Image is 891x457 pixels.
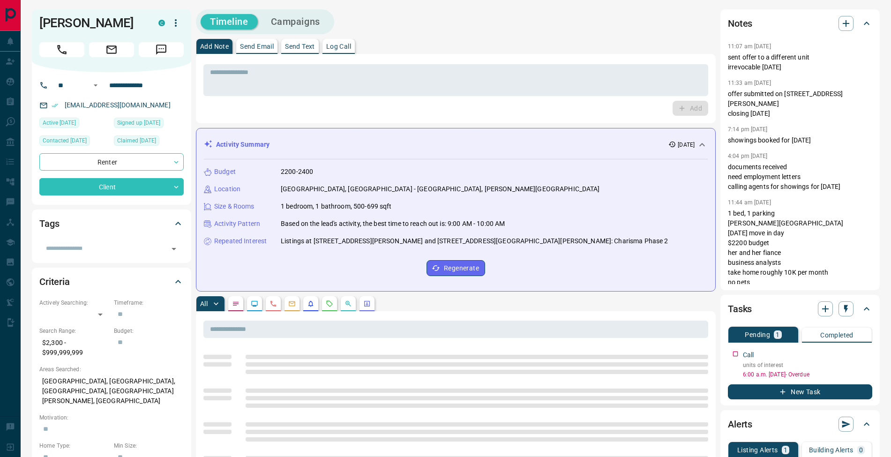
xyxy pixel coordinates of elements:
div: Activity Summary[DATE] [204,136,708,153]
p: 11:07 am [DATE] [728,43,771,50]
span: Claimed [DATE] [117,136,156,145]
div: Client [39,178,184,195]
div: Wed Aug 10 2022 [114,135,184,149]
p: Log Call [326,43,351,50]
div: Thu Jul 17 2025 [39,135,109,149]
p: 11:33 am [DATE] [728,80,771,86]
h2: Alerts [728,417,752,432]
span: Email [89,42,134,57]
p: 0 [859,447,863,453]
div: condos.ca [158,20,165,26]
p: 1 bedroom, 1 bathroom, 500-699 sqft [281,202,392,211]
p: 2200-2400 [281,167,313,177]
p: 7:14 pm [DATE] [728,126,768,133]
p: 6:00 a.m. [DATE] - Overdue [743,370,872,379]
p: Repeated Interest [214,236,267,246]
svg: Opportunities [344,300,352,307]
p: Add Note [200,43,229,50]
p: Listing Alerts [737,447,778,453]
p: [GEOGRAPHIC_DATA], [GEOGRAPHIC_DATA] - [GEOGRAPHIC_DATA], [PERSON_NAME][GEOGRAPHIC_DATA] [281,184,600,194]
p: 4:04 pm [DATE] [728,153,768,159]
span: Contacted [DATE] [43,136,87,145]
p: 1 bed, 1 parking [PERSON_NAME][GEOGRAPHIC_DATA] [DATE] move in day $2200 budget her and her fianc... [728,209,872,297]
svg: Agent Actions [363,300,371,307]
p: Activity Pattern [214,219,260,229]
p: Actively Searching: [39,299,109,307]
div: Criteria [39,270,184,293]
p: [GEOGRAPHIC_DATA], [GEOGRAPHIC_DATA], [GEOGRAPHIC_DATA], [GEOGRAPHIC_DATA][PERSON_NAME], [GEOGRAP... [39,374,184,409]
p: Areas Searched: [39,365,184,374]
h1: [PERSON_NAME] [39,15,144,30]
svg: Notes [232,300,240,307]
p: Activity Summary [216,140,270,150]
p: units of interest [743,361,872,369]
p: Budget: [114,327,184,335]
p: Budget [214,167,236,177]
svg: Emails [288,300,296,307]
p: documents received need employment letters calling agents for showings for [DATE] [728,162,872,192]
div: Wed Aug 10 2022 [114,118,184,131]
h2: Criteria [39,274,70,289]
p: 11:44 am [DATE] [728,199,771,206]
span: Signed up [DATE] [117,118,160,127]
svg: Email Verified [52,102,58,109]
p: Size & Rooms [214,202,255,211]
button: Regenerate [427,260,485,276]
p: Completed [820,332,854,338]
div: Alerts [728,413,872,435]
button: New Task [728,384,872,399]
button: Timeline [201,14,258,30]
button: Campaigns [262,14,329,30]
p: 1 [784,447,787,453]
p: Location [214,184,240,194]
p: Send Email [240,43,274,50]
p: Based on the lead's activity, the best time to reach out is: 9:00 AM - 10:00 AM [281,219,505,229]
p: Call [743,350,754,360]
p: Listings at [STREET_ADDRESS][PERSON_NAME] and [STREET_ADDRESS][GEOGRAPHIC_DATA][PERSON_NAME]: Cha... [281,236,668,246]
svg: Lead Browsing Activity [251,300,258,307]
h2: Notes [728,16,752,31]
button: Open [90,80,101,91]
p: [DATE] [678,141,695,149]
p: $2,300 - $999,999,999 [39,335,109,360]
p: sent offer to a different unit irrevocable [DATE] [728,52,872,72]
div: Renter [39,153,184,171]
a: [EMAIL_ADDRESS][DOMAIN_NAME] [65,101,171,109]
p: Timeframe: [114,299,184,307]
h2: Tasks [728,301,752,316]
p: Send Text [285,43,315,50]
div: Tags [39,212,184,235]
p: Motivation: [39,413,184,422]
span: Message [139,42,184,57]
p: showings booked for [DATE] [728,135,872,145]
span: Active [DATE] [43,118,76,127]
div: Mon Aug 11 2025 [39,118,109,131]
svg: Calls [270,300,277,307]
p: Pending [745,331,770,338]
div: Tasks [728,298,872,320]
p: Search Range: [39,327,109,335]
p: 1 [776,331,779,338]
p: Building Alerts [809,447,854,453]
h2: Tags [39,216,59,231]
span: Call [39,42,84,57]
button: Open [167,242,180,255]
div: Notes [728,12,872,35]
p: Min Size: [114,442,184,450]
p: All [200,300,208,307]
svg: Listing Alerts [307,300,314,307]
p: Home Type: [39,442,109,450]
svg: Requests [326,300,333,307]
p: offer submitted on [STREET_ADDRESS][PERSON_NAME] closing [DATE] [728,89,872,119]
